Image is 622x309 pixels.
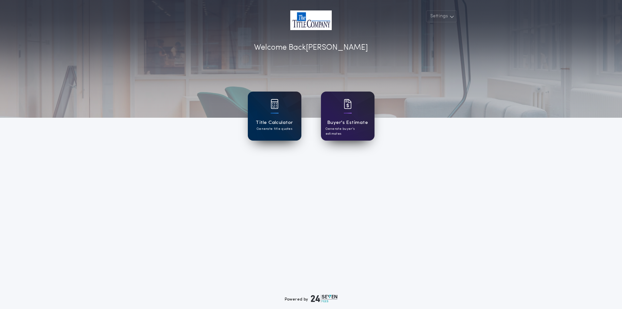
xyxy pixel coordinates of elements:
[248,92,301,141] a: card iconTitle CalculatorGenerate title quotes
[344,99,352,109] img: card icon
[290,10,332,30] img: account-logo
[285,295,338,302] div: Powered by
[254,42,368,54] p: Welcome Back [PERSON_NAME]
[321,92,375,141] a: card iconBuyer's EstimateGenerate buyer's estimates
[256,119,293,127] h1: Title Calculator
[327,119,368,127] h1: Buyer's Estimate
[311,295,338,302] img: logo
[326,127,370,136] p: Generate buyer's estimates
[257,127,292,131] p: Generate title quotes
[426,10,457,22] button: Settings
[271,99,279,109] img: card icon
